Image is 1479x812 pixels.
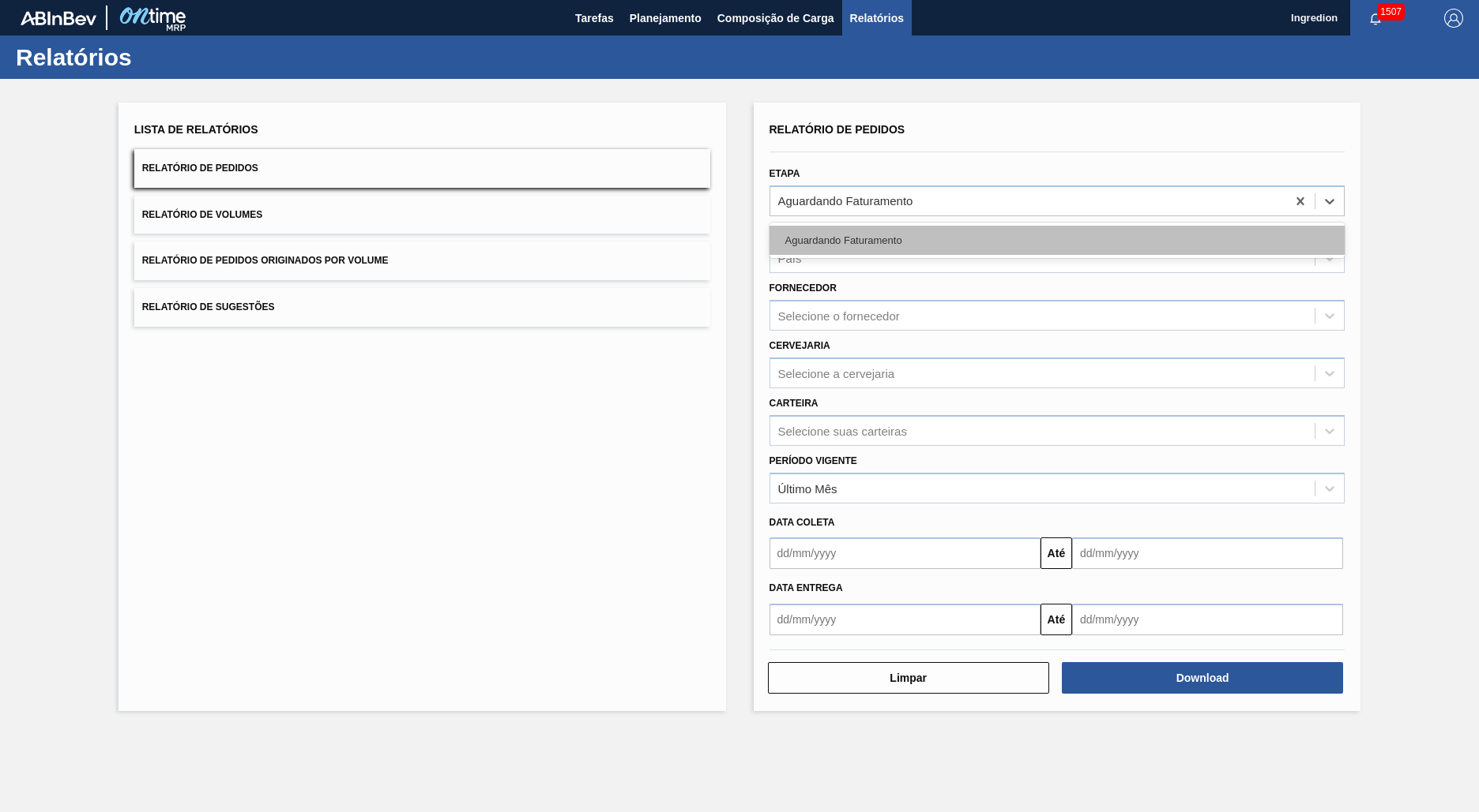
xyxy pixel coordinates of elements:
[134,241,710,280] button: Relatório de Pedidos Originados por Volume
[1444,9,1463,28] img: Logout
[575,9,614,28] span: Tarefas
[134,196,710,234] button: Relatório de Volumes
[1072,537,1343,569] input: dd/mm/yyyy
[1072,604,1343,635] input: dd/mm/yyyy
[778,252,802,265] div: País
[770,226,1345,255] div: Aguardando Faturamento
[134,149,710,188] button: Relatório de Pedidos
[1377,3,1405,21] span: 1507
[142,255,389,266] span: Relatório de Pedidos Originados por Volume
[630,9,702,28] span: Planejamento
[770,455,857,466] label: Período Vigente
[770,283,837,294] label: Fornecedor
[778,366,895,380] div: Selecione a cervejaria
[21,11,96,25] img: TNhmsLtSVTkK8tSr43FrP2fwEKptu5GPRR3wAAAABJRU5ErkJggg==
[768,662,1049,694] button: Limpar
[770,537,1041,569] input: dd/mm/yyyy
[770,340,830,351] label: Cervejaria
[1041,537,1072,569] button: Até
[134,288,710,327] button: Relatório de Sugestões
[142,209,262,220] span: Relatório de Volumes
[717,9,834,28] span: Composição de Carga
[1041,604,1072,635] button: Até
[770,168,800,179] label: Etapa
[142,163,258,174] span: Relatório de Pedidos
[778,309,900,323] div: Selecione o fornecedor
[778,481,837,495] div: Último Mês
[850,9,904,28] span: Relatórios
[134,123,258,136] span: Lista de Relatórios
[1350,7,1401,29] button: Notificações
[1062,662,1343,694] button: Download
[770,582,843,593] span: Data Entrega
[142,301,275,312] span: Relatório de Sugestões
[770,398,819,409] label: Carteira
[770,123,905,136] span: Relatório de Pedidos
[16,48,296,66] h1: Relatórios
[770,604,1041,635] input: dd/mm/yyyy
[778,424,907,437] div: Selecione suas carteiras
[770,517,835,528] span: Data coleta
